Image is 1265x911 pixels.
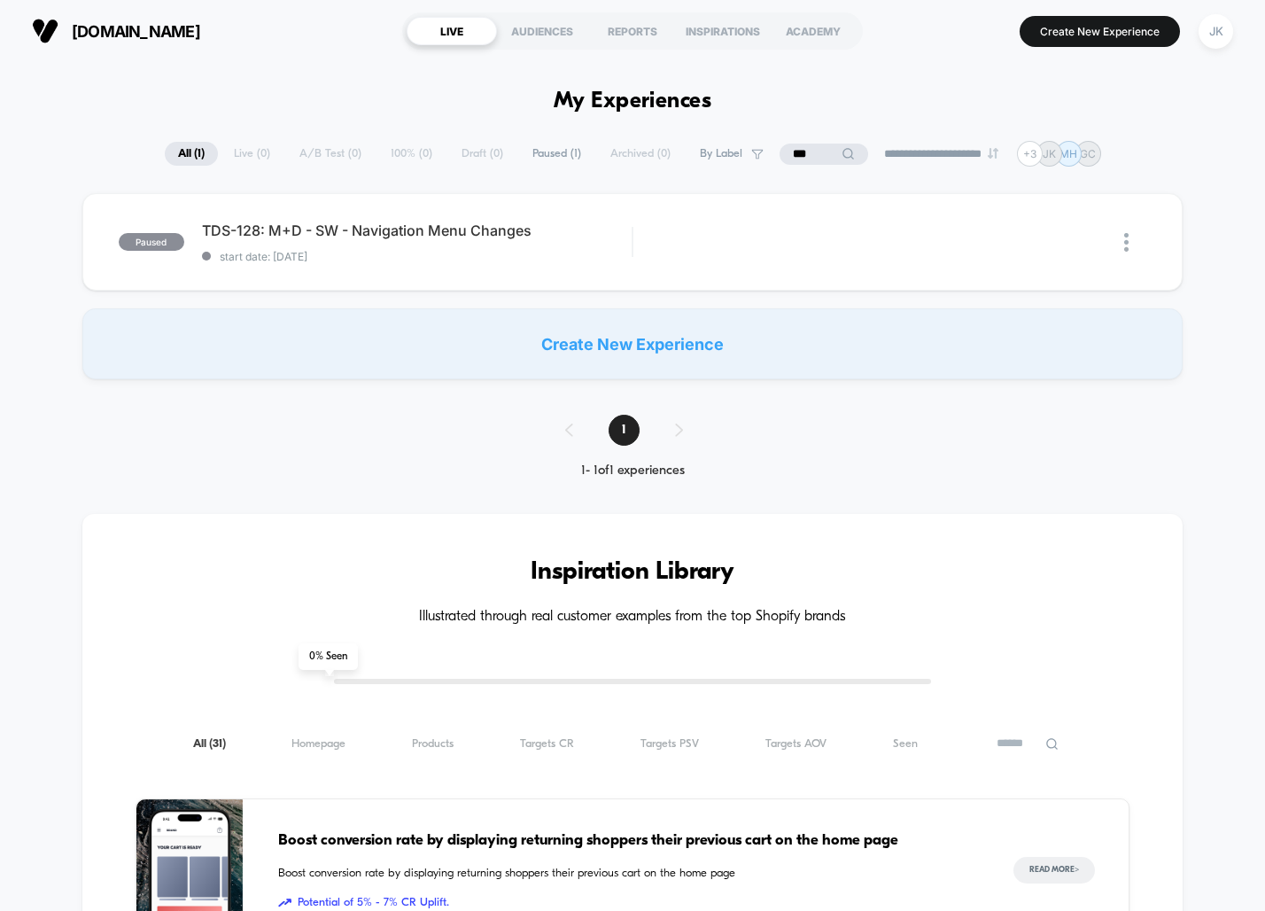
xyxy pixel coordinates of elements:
[291,737,345,751] span: Homepage
[278,865,978,883] span: Boost conversion rate by displaying returning shoppers their previous cart on the home page
[678,17,768,45] div: INSPIRATIONS
[299,643,358,670] span: 0 % Seen
[82,308,1183,379] div: Create New Experience
[119,233,184,251] span: paused
[72,22,200,41] span: [DOMAIN_NAME]
[554,89,712,114] h1: My Experiences
[27,17,206,45] button: [DOMAIN_NAME]
[136,609,1129,626] h4: Illustrated through real customer examples from the top Shopify brands
[1193,13,1238,50] button: JK
[1017,141,1043,167] div: + 3
[165,142,218,166] span: All ( 1 )
[765,737,827,751] span: Targets AOV
[1043,147,1056,160] p: JK
[202,222,632,239] span: TDS-128: M+D - SW - Navigation Menu Changes
[497,17,587,45] div: AUDIENCES
[520,737,574,751] span: Targets CR
[700,147,742,160] span: By Label
[1059,147,1077,160] p: MH
[1124,233,1129,252] img: close
[768,17,858,45] div: ACADEMY
[136,558,1129,587] h3: Inspiration Library
[519,142,594,166] span: Paused ( 1 )
[988,148,998,159] img: end
[278,829,978,853] span: Boost conversion rate by displaying returning shoppers their previous cart on the home page
[893,737,918,751] span: Seen
[1080,147,1096,160] p: GC
[640,737,699,751] span: Targets PSV
[202,250,632,263] span: start date: [DATE]
[412,737,454,751] span: Products
[32,18,58,44] img: Visually logo
[209,738,226,750] span: ( 31 )
[1013,857,1095,884] button: Read More>
[193,737,226,751] span: All
[407,17,497,45] div: LIVE
[1020,16,1180,47] button: Create New Experience
[1199,14,1233,49] div: JK
[587,17,678,45] div: REPORTS
[547,463,718,479] div: 1 - 1 of 1 experiences
[609,415,640,446] span: 1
